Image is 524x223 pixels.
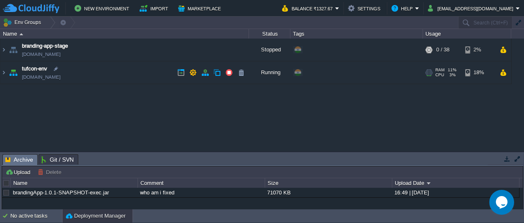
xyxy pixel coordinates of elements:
img: AMDAwAAAACH5BAEAAAAALAAAAAABAAEAAAICRAEAOw== [0,61,7,84]
button: Deployment Manager [66,212,126,220]
span: RAM [435,68,444,73]
span: Archive [5,155,33,165]
a: [DOMAIN_NAME] [22,73,60,81]
button: Import [140,3,171,13]
div: Running [249,61,290,84]
a: brandingApp-1.0.1-SNAPSHOT-exec.jar [13,189,109,196]
a: [DOMAIN_NAME] [22,50,60,58]
div: Size [266,178,392,188]
div: Upload Date [393,178,519,188]
img: AMDAwAAAACH5BAEAAAAALAAAAAABAAEAAAICRAEAOw== [19,33,23,35]
button: Env Groups [3,17,44,28]
div: Status [249,29,290,39]
button: Delete [38,168,64,176]
img: CloudJiffy [3,3,59,14]
div: No active tasks [10,209,62,223]
div: 16:49 | [DATE] [392,188,519,197]
div: 0 / 38 [436,39,449,61]
div: Comment [138,178,265,188]
button: [EMAIL_ADDRESS][DOMAIN_NAME] [428,3,516,13]
span: CPU [435,73,444,78]
button: Marketplace [178,3,223,13]
img: AMDAwAAAACH5BAEAAAAALAAAAAABAAEAAAICRAEAOw== [7,39,19,61]
button: Help [391,3,415,13]
iframe: chat widget [489,190,516,215]
span: 11% [448,68,456,73]
button: Settings [348,3,383,13]
div: 71070 KB [265,188,391,197]
button: Balance ₹1327.67 [282,3,335,13]
div: 2% [465,39,492,61]
span: 3% [447,73,456,78]
div: Usage [423,29,511,39]
div: Name [1,29,249,39]
div: Tags [291,29,423,39]
button: Upload [5,168,33,176]
div: who am i fixed [138,188,264,197]
div: 18% [465,61,492,84]
button: New Environment [75,3,132,13]
img: AMDAwAAAACH5BAEAAAAALAAAAAABAAEAAAICRAEAOw== [7,61,19,84]
a: branding-app-stage [22,42,68,50]
img: AMDAwAAAACH5BAEAAAAALAAAAAABAAEAAAICRAEAOw== [0,39,7,61]
div: Name [11,178,138,188]
div: Stopped [249,39,290,61]
span: Git / SVN [41,155,74,165]
a: tufcon-env [22,65,47,73]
